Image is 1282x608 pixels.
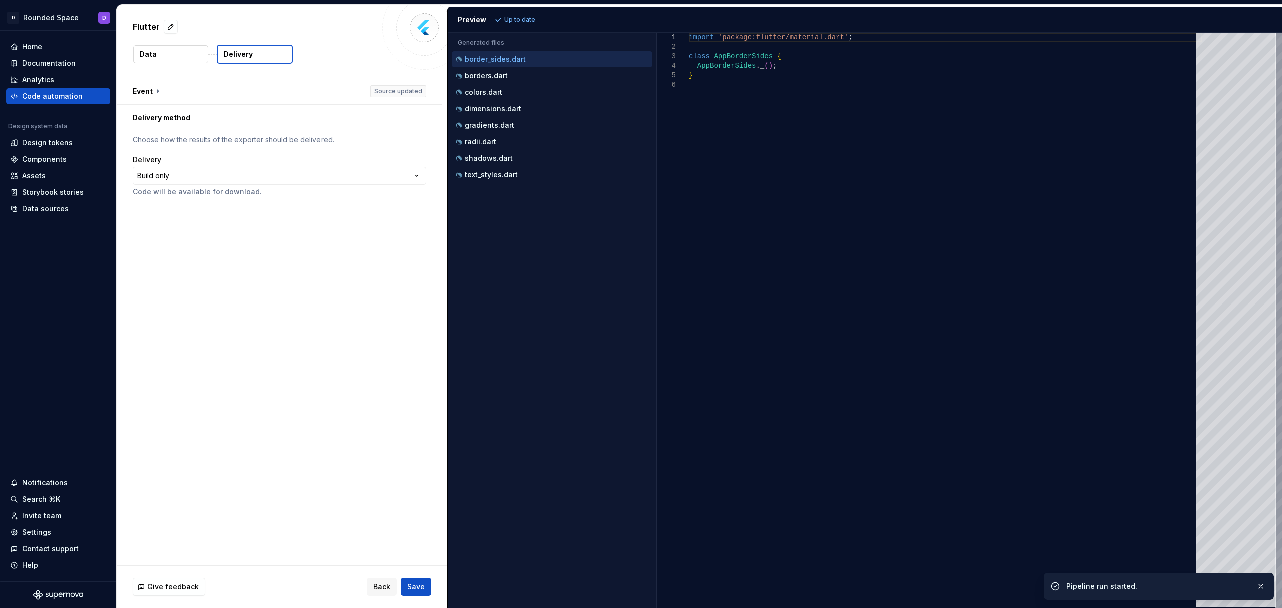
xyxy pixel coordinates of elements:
span: ; [848,33,852,41]
button: colors.dart [452,87,652,98]
span: 'package:flutter/material.dart' [718,33,848,41]
a: Invite team [6,508,110,524]
button: radii.dart [452,136,652,147]
button: Notifications [6,475,110,491]
div: Notifications [22,478,68,488]
p: Up to date [504,16,535,24]
p: borders.dart [465,72,508,80]
span: { [777,52,781,60]
p: text_styles.dart [465,171,518,179]
button: text_styles.dart [452,169,652,180]
div: Documentation [22,58,76,68]
div: Preview [458,15,486,25]
button: dimensions.dart [452,103,652,114]
div: Pipeline run started. [1066,581,1248,591]
p: radii.dart [465,138,496,146]
div: D [7,12,19,24]
div: 5 [657,71,676,80]
div: Analytics [22,75,54,85]
span: AppBorderSides [697,62,756,70]
div: Invite team [22,511,61,521]
div: Rounded Space [23,13,79,23]
span: import [689,33,714,41]
a: Analytics [6,72,110,88]
p: Code will be available for download. [133,187,426,197]
button: border_sides.dart [452,54,652,65]
div: 6 [657,80,676,90]
div: 4 [657,61,676,71]
button: Data [133,45,208,63]
div: Home [22,42,42,52]
p: border_sides.dart [465,55,526,63]
span: AppBorderSides [714,52,773,60]
span: Give feedback [147,582,199,592]
span: ) [768,62,772,70]
span: } [689,71,693,79]
button: DRounded SpaceD [2,7,114,28]
span: class [689,52,710,60]
button: Search ⌘K [6,491,110,507]
button: Back [367,578,397,596]
p: shadows.dart [465,154,513,162]
span: Save [407,582,425,592]
button: borders.dart [452,70,652,81]
div: Search ⌘K [22,494,60,504]
a: Storybook stories [6,184,110,200]
button: gradients.dart [452,120,652,131]
div: Storybook stories [22,187,84,197]
p: Generated files [458,39,646,47]
p: Data [140,49,157,59]
p: colors.dart [465,88,502,96]
div: 3 [657,52,676,61]
div: Data sources [22,204,69,214]
button: Delivery [217,45,293,64]
div: Settings [22,527,51,537]
div: Help [22,560,38,570]
button: Help [6,557,110,573]
button: shadows.dart [452,153,652,164]
a: Data sources [6,201,110,217]
span: Back [373,582,390,592]
span: . [756,62,760,70]
div: Components [22,154,67,164]
div: Assets [22,171,46,181]
a: Settings [6,524,110,540]
button: Give feedback [133,578,205,596]
span: _ [760,62,764,70]
a: Documentation [6,55,110,71]
svg: Supernova Logo [33,590,83,600]
button: Save [401,578,431,596]
div: Design tokens [22,138,73,148]
a: Design tokens [6,135,110,151]
button: Contact support [6,541,110,557]
p: Flutter [133,21,160,33]
label: Delivery [133,155,161,165]
div: D [102,14,106,22]
a: Components [6,151,110,167]
p: Choose how the results of the exporter should be delivered. [133,135,426,145]
div: Contact support [22,544,79,554]
div: 2 [657,42,676,52]
div: 1 [657,33,676,42]
span: ; [773,62,777,70]
p: dimensions.dart [465,105,521,113]
a: Home [6,39,110,55]
div: Design system data [8,122,67,130]
p: Delivery [224,49,253,59]
a: Code automation [6,88,110,104]
div: Code automation [22,91,83,101]
p: gradients.dart [465,121,514,129]
span: ( [764,62,768,70]
a: Assets [6,168,110,184]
